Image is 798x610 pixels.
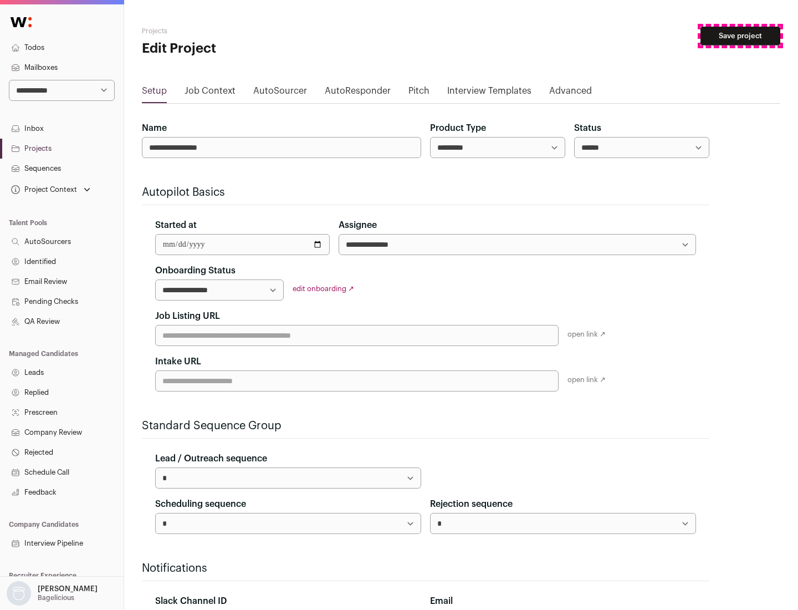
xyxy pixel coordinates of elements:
[700,27,780,45] button: Save project
[38,584,98,593] p: [PERSON_NAME]
[155,497,246,511] label: Scheduling sequence
[408,84,429,102] a: Pitch
[430,121,486,135] label: Product Type
[7,581,31,606] img: nopic.png
[574,121,601,135] label: Status
[155,594,227,608] label: Slack Channel ID
[549,84,592,102] a: Advanced
[4,11,38,33] img: Wellfound
[142,121,167,135] label: Name
[430,594,696,608] div: Email
[155,452,267,465] label: Lead / Outreach sequence
[447,84,531,102] a: Interview Templates
[155,309,220,323] label: Job Listing URL
[293,285,354,292] a: edit onboarding ↗
[142,27,355,35] h2: Projects
[253,84,307,102] a: AutoSourcer
[155,264,236,277] label: Onboarding Status
[142,40,355,58] h1: Edit Project
[325,84,391,102] a: AutoResponder
[142,185,709,200] h2: Autopilot Basics
[430,497,513,511] label: Rejection sequence
[9,182,93,197] button: Open dropdown
[142,84,167,102] a: Setup
[155,218,197,232] label: Started at
[142,418,709,434] h2: Standard Sequence Group
[339,218,377,232] label: Assignee
[142,561,709,576] h2: Notifications
[4,581,100,606] button: Open dropdown
[38,593,74,602] p: Bagelicious
[155,355,201,368] label: Intake URL
[9,185,77,194] div: Project Context
[185,84,236,102] a: Job Context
